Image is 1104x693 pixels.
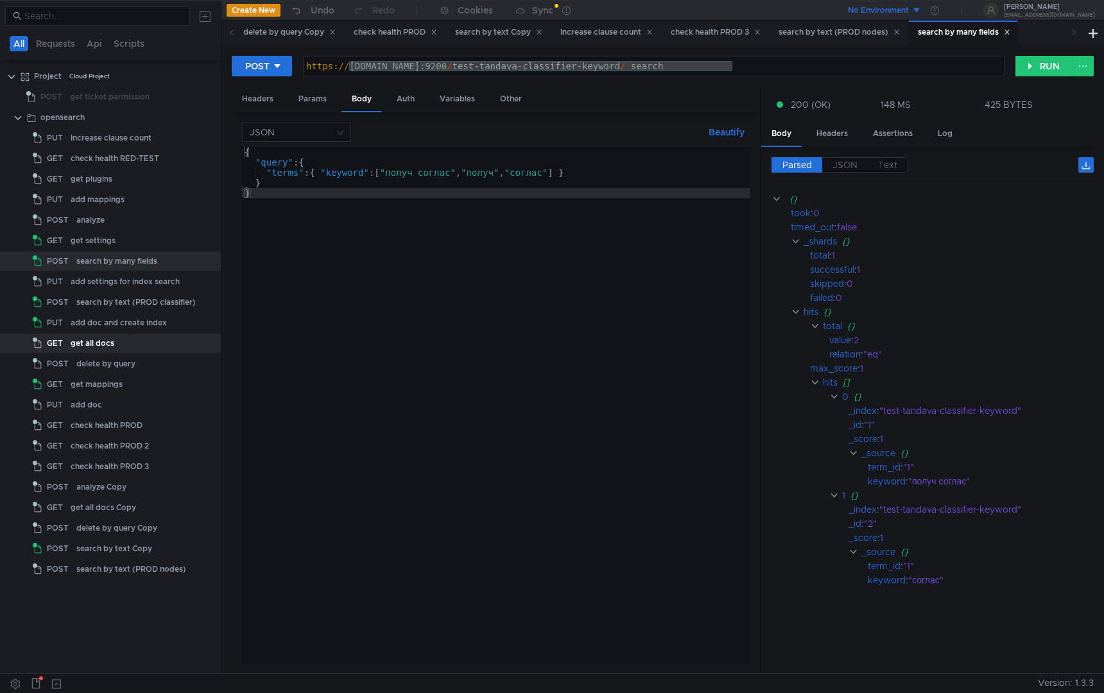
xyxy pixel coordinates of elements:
div: _score [849,432,877,446]
div: {} [850,488,1076,502]
div: _index [849,404,877,418]
div: Increase clause count [71,128,151,148]
div: Log [927,122,963,146]
div: : [868,474,1094,488]
div: {} [854,389,1076,404]
div: POST [245,59,270,73]
div: get all docs [71,334,114,353]
span: GET [47,457,63,476]
button: Beautify [703,124,750,140]
div: Variables [429,87,485,111]
span: POST [40,87,62,107]
div: : [810,262,1094,277]
span: POST [47,539,69,558]
div: 1 [842,488,845,502]
div: check health PROD 3 [71,457,149,476]
div: : [829,333,1094,347]
div: : [849,418,1094,432]
div: analyze Copy [76,477,126,497]
div: Params [288,87,337,111]
div: add settings for index search [71,272,180,291]
div: 0 [836,291,1077,305]
div: 1 [880,531,1078,545]
div: timed_out [791,220,834,234]
button: All [10,36,28,51]
div: : [849,404,1094,418]
div: 148 MS [881,99,911,110]
div: get plugins [71,169,112,189]
div: {} [901,545,1079,559]
div: : [849,502,1094,517]
div: : [829,347,1094,361]
div: Headers [806,122,858,146]
span: Text [878,159,897,171]
button: Redo [343,1,404,20]
span: PUT [47,395,63,415]
button: Scripts [110,36,148,51]
div: add mappings [71,190,125,209]
span: PUT [47,272,63,291]
div: false [837,220,1078,234]
div: hits [823,375,838,389]
div: : [791,220,1094,234]
div: opensearch [40,108,85,127]
div: "1" [903,559,1079,573]
span: GET [47,334,63,353]
span: GET [47,498,63,517]
div: _shards [804,234,837,248]
span: GET [47,169,63,189]
div: {} [824,305,1076,319]
div: max_score [810,361,858,375]
div: : [791,206,1094,220]
span: GET [47,375,63,394]
div: _id [849,517,861,531]
div: "получ соглас" [908,474,1079,488]
span: GET [47,416,63,435]
span: Version: 1.3.3 [1038,674,1094,692]
div: value [829,333,851,347]
div: Redo [372,3,395,18]
div: 0 [813,206,1077,220]
div: successful [810,262,854,277]
div: {} [847,319,1077,333]
div: check health PROD 3 [671,26,761,39]
div: search by text Copy [455,26,542,39]
div: Cookies [458,3,493,18]
div: {} [789,192,1076,206]
div: delete by query [76,354,135,373]
div: check health PROD [71,416,142,435]
div: "соглас" [908,573,1079,587]
div: 1 [857,262,1079,277]
div: Headers [232,87,284,111]
div: search by text Copy [76,539,152,558]
div: term_id [868,460,901,474]
div: hits [804,305,818,319]
span: PUT [47,313,63,332]
span: POST [47,560,69,579]
button: Requests [32,36,79,51]
div: _id [849,418,861,432]
div: delete by query Copy [76,518,157,538]
div: Undo [311,3,334,18]
div: search by text (PROD nodes) [779,26,900,39]
div: : [849,432,1094,446]
div: Sync [532,6,553,15]
div: keyword [868,573,906,587]
span: POST [47,518,69,538]
div: : [810,361,1094,375]
div: Other [490,87,532,111]
div: Auth [386,87,425,111]
span: JSON [832,159,858,171]
button: Undo [280,1,343,20]
div: : [868,559,1094,573]
div: Cloud Project [69,67,110,86]
span: GET [47,436,63,456]
div: total [810,248,829,262]
div: "1" [903,460,1079,474]
div: search by text (PROD nodes) [76,560,186,579]
div: [EMAIL_ADDRESS][DOMAIN_NAME] [1004,13,1095,17]
div: {} [901,446,1079,460]
div: get ticket permission [70,87,150,107]
div: search by many fields [918,26,1010,39]
span: 200 (OK) [791,98,831,112]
